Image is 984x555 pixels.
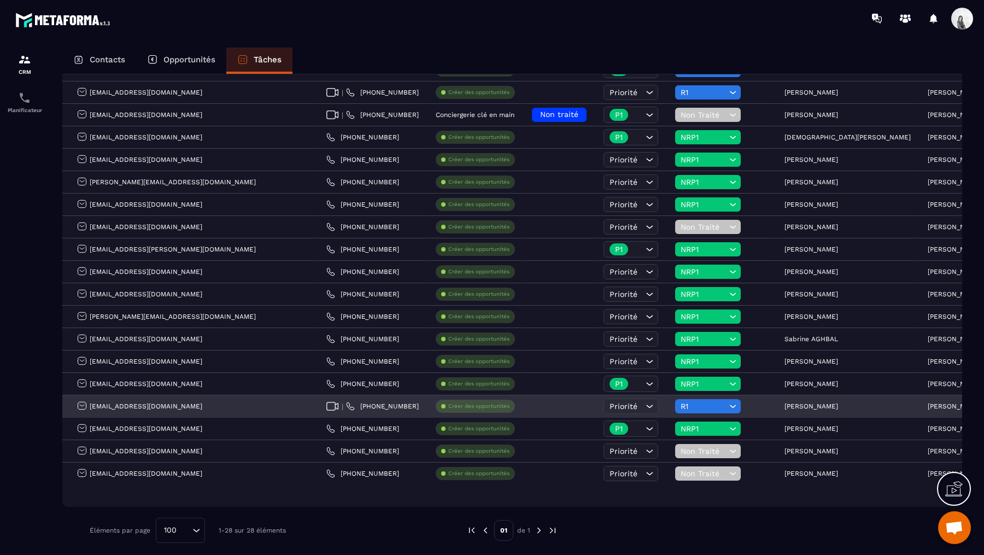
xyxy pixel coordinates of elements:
p: Créer des opportunités [448,313,509,320]
span: Priorité [610,312,637,321]
a: Tâches [226,48,292,74]
span: Priorité [610,178,637,186]
p: [PERSON_NAME] [784,290,838,298]
a: [PHONE_NUMBER] [326,312,399,321]
p: Créer des opportunités [448,447,509,455]
span: Priorité [610,155,637,164]
p: Planificateur [3,107,46,113]
span: NRP1 [681,178,727,186]
span: Non Traité [681,447,727,455]
p: [PERSON_NAME] [928,111,981,119]
p: Créer des opportunités [448,290,509,298]
a: [PHONE_NUMBER] [326,424,399,433]
p: [PERSON_NAME] [928,313,981,320]
p: Créer des opportunités [448,89,509,96]
a: [PHONE_NUMBER] [326,469,399,478]
p: Créer des opportunités [448,223,509,231]
span: Priorité [610,267,637,276]
span: NRP1 [681,290,727,299]
p: [PERSON_NAME] [928,223,981,231]
p: P1 [615,380,623,388]
p: Sabrine AGHBAL [784,335,838,343]
span: Priorité [610,357,637,366]
span: Non traité [540,110,578,119]
p: Créer des opportunités [448,402,509,410]
p: Créer des opportunités [448,246,509,253]
p: [PERSON_NAME] [928,447,981,455]
a: [PHONE_NUMBER] [326,155,399,164]
p: [PERSON_NAME] [784,246,838,253]
p: Opportunités [163,55,215,65]
p: Créer des opportunités [448,133,509,141]
p: [PERSON_NAME] [928,156,981,163]
span: Priorité [610,290,637,299]
p: [PERSON_NAME] [784,201,838,208]
p: P1 [615,425,623,433]
img: prev [467,525,477,535]
img: scheduler [18,91,31,104]
span: 100 [160,524,180,536]
span: NRP1 [681,267,727,276]
span: | [342,402,343,411]
p: Créer des opportunités [448,380,509,388]
p: [PERSON_NAME] [928,246,981,253]
a: [PHONE_NUMBER] [326,223,399,231]
p: [PERSON_NAME] [928,133,981,141]
p: P1 [615,133,623,141]
a: [PHONE_NUMBER] [326,379,399,388]
p: Créer des opportunités [448,335,509,343]
a: [PHONE_NUMBER] [326,200,399,209]
img: prev [481,525,490,535]
span: Priorité [610,447,637,455]
p: Créer des opportunités [448,470,509,477]
span: NRP1 [681,357,727,366]
a: [PHONE_NUMBER] [326,245,399,254]
p: [PERSON_NAME] [928,380,981,388]
p: [PERSON_NAME] [928,89,981,96]
p: Créer des opportunités [448,268,509,276]
span: NRP1 [681,200,727,209]
p: [PERSON_NAME] [784,223,838,231]
p: Créer des opportunités [448,358,509,365]
span: Non Traité [681,223,727,231]
a: [PHONE_NUMBER] [326,335,399,343]
img: next [548,525,558,535]
span: Priorité [610,223,637,231]
a: [PHONE_NUMBER] [346,402,419,411]
span: R1 [681,402,727,411]
span: NRP1 [681,335,727,343]
p: CRM [3,69,46,75]
span: Non Traité [681,110,727,119]
p: Contacts [90,55,125,65]
p: 1-28 sur 28 éléments [219,527,286,534]
p: Créer des opportunités [448,156,509,163]
img: logo [15,10,114,30]
p: [PERSON_NAME] [784,156,838,163]
p: [PERSON_NAME] [928,358,981,365]
p: [PERSON_NAME] [928,470,981,477]
p: de 1 [517,526,530,535]
span: NRP1 [681,379,727,388]
a: [PHONE_NUMBER] [326,178,399,186]
a: [PHONE_NUMBER] [326,447,399,455]
p: [PERSON_NAME] [928,335,981,343]
p: Créer des opportunités [448,201,509,208]
span: R1 [681,88,727,97]
p: [PERSON_NAME] [928,290,981,298]
a: Contacts [62,48,136,74]
span: NRP1 [681,133,727,142]
p: [PERSON_NAME] [784,313,838,320]
input: Search for option [180,524,190,536]
p: [PERSON_NAME] [928,178,981,186]
p: [PERSON_NAME] [784,111,838,119]
p: [PERSON_NAME] [928,201,981,208]
span: NRP1 [681,424,727,433]
p: Tâches [254,55,282,65]
a: [PHONE_NUMBER] [346,88,419,97]
a: [PHONE_NUMBER] [346,110,419,119]
span: Priorité [610,469,637,478]
span: Non Traité [681,469,727,478]
p: P1 [615,111,623,119]
span: Priorité [610,88,637,97]
p: [PERSON_NAME] [928,402,981,410]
